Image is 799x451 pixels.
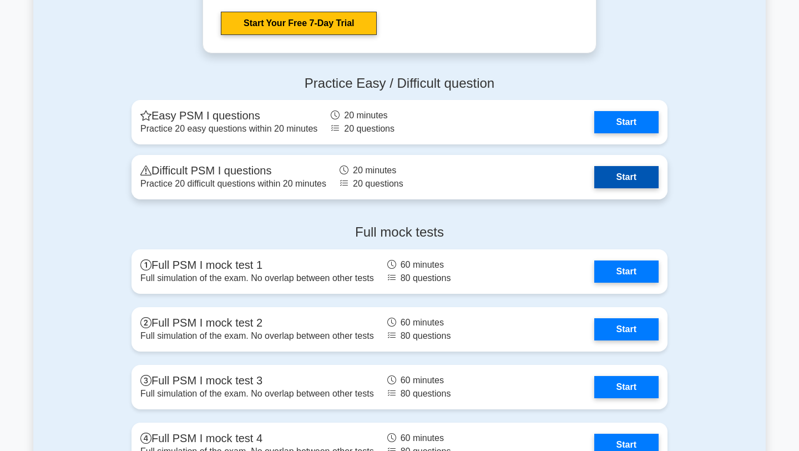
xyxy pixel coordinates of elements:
[132,76,667,92] h4: Practice Easy / Difficult question
[594,318,659,340] a: Start
[594,166,659,188] a: Start
[221,12,377,35] a: Start Your Free 7-Day Trial
[594,376,659,398] a: Start
[132,224,667,240] h4: Full mock tests
[594,111,659,133] a: Start
[594,260,659,283] a: Start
